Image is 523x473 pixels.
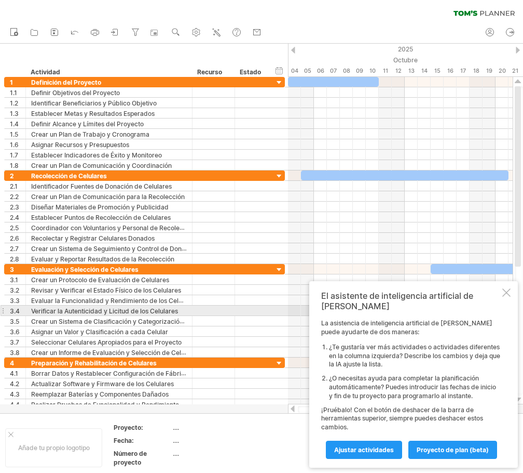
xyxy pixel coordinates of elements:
[10,401,20,409] font: 4.4
[457,65,470,76] div: Viernes, 17 de octubre de 2025
[353,65,366,76] div: Jueves, 9 de octubre de 2025
[10,318,19,325] font: 3.5
[417,446,489,454] font: proyecto de plan (beta)
[10,224,19,232] font: 2.5
[10,78,13,86] font: 1
[321,291,473,311] font: El asistente de inteligencia artificial de [PERSON_NAME]
[314,65,327,76] div: Lunes, 6 de octubre de 2025
[447,67,453,74] font: 16
[10,390,20,398] font: 4.3
[10,193,19,201] font: 2.2
[405,65,418,76] div: Lunes, 13 de octubre de 2025
[395,67,402,74] font: 12
[301,65,314,76] div: Domingo, 5 de octubre de 2025
[444,65,457,76] div: Jueves, 16 de octubre de 2025
[379,65,392,76] div: Sábado, 11 de octubre de 2025
[197,68,222,76] font: Recurso
[31,78,101,86] font: Definición del Proyecto
[31,110,155,117] font: Establecer Metas y Resultados Esperados
[356,67,363,74] font: 09
[31,317,222,325] font: Crear un Sistema de Clasificación y Categorización de Celulares
[10,297,20,305] font: 3.3
[31,203,169,211] font: Diseñar Materiales de Promoción y Publicidad
[10,276,18,284] font: 3.1
[31,390,169,398] font: Reemplazar Baterías y Componentes Dañados
[334,446,394,454] font: Ajustar actividades
[512,67,518,74] font: 21
[10,203,19,211] font: 2.3
[10,349,20,357] font: 3.8
[173,437,179,444] font: ....
[10,380,19,388] font: 4.2
[173,424,179,431] font: ....
[31,244,204,253] font: Crear un Sistema de Seguimiento y Control de Donaciones
[31,359,157,367] font: Preparación y Rehabilitación de Celulares
[31,328,168,336] font: Asignar un Valor y Clasificación a cada Celular
[31,182,172,190] font: Identificador Fuentes de Donación de Celulares
[317,67,324,74] font: 06
[418,65,431,76] div: Martes, 14 de octubre de 2025
[31,99,157,107] font: Identificar Beneficiarios y Público Objetivo
[10,162,19,169] font: 1.8
[473,67,479,74] font: 18
[31,307,178,315] font: Verificar la Autenticidad y Licitud de los Celulares
[31,286,181,294] font: Revisar y Verificar el Estado Físico de los Celulares
[326,441,402,459] a: Ajustar actividades
[10,245,19,253] font: 2.7
[31,401,179,409] font: Realizar Pruebas de Funcionalidad y Rendimiento
[114,437,134,444] font: Fecha:
[508,65,521,76] div: Martes, 21 de octubre de 2025
[421,67,428,74] font: 14
[10,286,19,294] font: 3.2
[114,424,143,431] font: Proyecto:
[10,359,14,367] font: 4
[31,141,129,149] font: Asignar Recursos y Presupuestos
[398,45,413,53] font: 2025
[31,193,185,201] font: Crear un Plan de Comunicación para la Recolección
[366,65,379,76] div: Viernes, 10 de octubre de 2025
[408,67,415,74] font: 13
[486,67,492,74] font: 19
[10,120,19,128] font: 1.4
[31,369,188,377] font: Borrar Datos y Restablecer Configuración de Fábrica
[10,141,19,149] font: 1.6
[10,110,19,117] font: 1.3
[460,67,466,74] font: 17
[496,65,508,76] div: Lunes, 20 de octubre de 2025
[31,234,155,242] font: Recolectar y Registrar Celulares Donados
[31,338,182,346] font: Seleccionar Celulares Apropiados para el Proyecto
[434,67,441,74] font: 15
[393,56,418,64] font: Octubre
[31,89,120,97] font: Definir Objetivos del Proyecto
[31,68,60,76] font: Actividad
[31,255,174,263] font: Evaluar y Reportar Resultados de la Recolección
[329,374,496,400] font: ¿O necesitas ayuda para completar la planificación automáticamente? Puedes introducir las fechas ...
[10,172,14,180] font: 2
[31,151,162,159] font: Establecer Indicadores de Éxito y Monitoreo
[369,67,376,74] font: 10
[31,214,171,221] font: Establecer Puntos de Recolección de Celulares
[408,441,497,459] a: proyecto de plan (beta)
[31,172,107,180] font: Recolección de Celulares
[392,65,405,76] div: Domingo, 12 de octubre de 2025
[304,67,311,74] font: 05
[330,67,337,74] font: 07
[10,130,18,138] font: 1.5
[10,182,18,190] font: 2.1
[31,120,144,128] font: Definir Alcance y Límites del Proyecto
[10,307,20,315] font: 3.4
[383,67,388,74] font: 11
[31,130,149,138] font: Crear un Plan de Trabajo y Cronograma
[10,99,18,107] font: 1.2
[329,343,500,369] font: ¿Te gustaría ver más actividades o actividades diferentes en la columna izquierda? Describe los c...
[31,224,196,232] font: Coordinador con Voluntarios y Personal de Recolección
[31,380,174,388] font: Actualizar Software y Firmware de los Celulares
[10,328,20,336] font: 3.6
[18,444,90,452] font: Añade tu propio logotipo
[431,65,444,76] div: Miércoles, 15 de octubre de 2025
[10,214,19,221] font: 2.4
[10,338,19,346] font: 3.7
[10,234,19,242] font: 2.6
[10,255,19,263] font: 2.8
[31,162,172,169] font: Crear un Plan de Comunicación y Coordinación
